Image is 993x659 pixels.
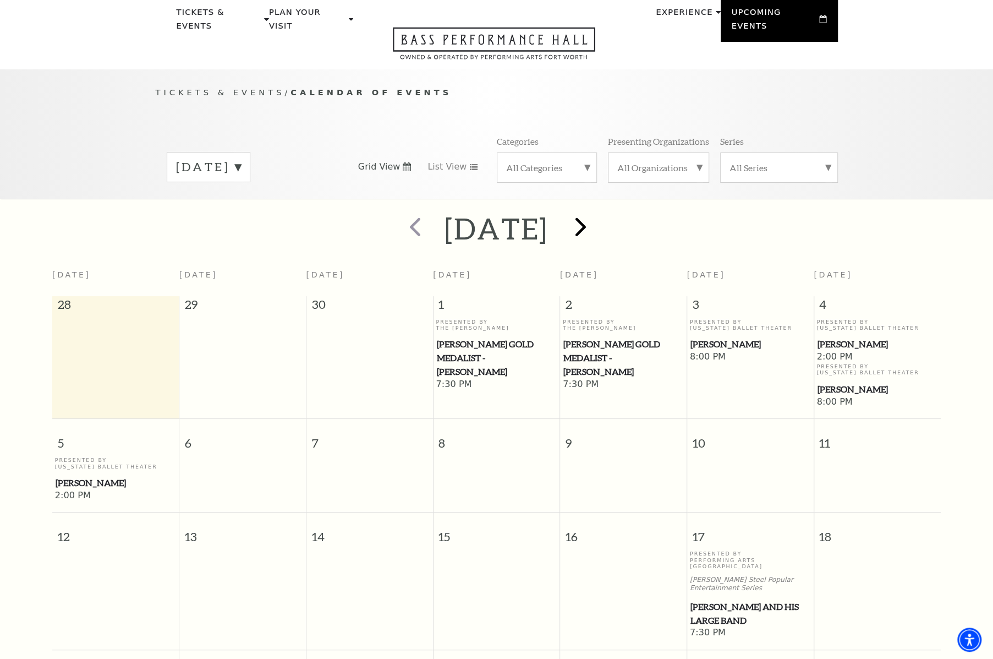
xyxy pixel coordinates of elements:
label: All Categories [506,162,588,173]
p: Presented By [US_STATE] Ballet Theater [816,363,938,376]
span: 7 [306,419,433,457]
a: Peter Pan [816,337,938,351]
span: 8 [434,419,560,457]
a: Peter Pan [55,476,177,490]
span: [DATE] [306,270,344,279]
span: 8:00 PM [690,351,811,363]
span: 5 [52,419,179,457]
label: All Series [729,162,829,173]
span: [PERSON_NAME] Gold Medalist - [PERSON_NAME] [436,337,556,378]
h2: [DATE] [445,211,548,246]
span: 29 [179,296,306,318]
span: 2 [560,296,687,318]
a: Open this option [353,27,635,69]
span: 10 [687,419,814,457]
p: Tickets & Events [177,6,262,39]
span: 4 [814,296,941,318]
button: prev [394,209,434,248]
a: Cliburn Gold Medalist - Aristo Sham [563,337,684,378]
p: Series [720,135,744,147]
span: 30 [306,296,433,318]
a: Lyle Lovett and his Large Band [690,600,811,627]
span: [PERSON_NAME] [56,476,176,490]
span: 14 [306,513,433,551]
span: [PERSON_NAME] [817,383,937,396]
span: 6 [179,419,306,457]
button: next [559,209,599,248]
span: 7:30 PM [436,379,557,391]
span: [PERSON_NAME] [690,337,810,351]
span: 2:00 PM [816,351,938,363]
span: 16 [560,513,687,551]
span: 18 [814,513,941,551]
span: [DATE] [687,270,726,279]
p: Categories [497,135,539,147]
span: 9 [560,419,687,457]
div: Accessibility Menu [957,628,981,652]
label: [DATE] [176,159,241,176]
p: Presented By Performing Arts [GEOGRAPHIC_DATA] [690,551,811,569]
span: 7:30 PM [563,379,684,391]
a: Cliburn Gold Medalist - Aristo Sham [436,337,557,378]
span: [DATE] [433,270,471,279]
span: [DATE] [560,270,599,279]
span: 15 [434,513,560,551]
span: [PERSON_NAME] [817,337,937,351]
span: 2:00 PM [55,490,177,502]
p: Presented By The [PERSON_NAME] [563,319,684,331]
p: Presented By The [PERSON_NAME] [436,319,557,331]
label: All Organizations [617,162,700,173]
p: Plan Your Visit [269,6,346,39]
span: [PERSON_NAME] Gold Medalist - [PERSON_NAME] [563,337,683,378]
span: List View [427,161,467,173]
span: [PERSON_NAME] and his Large Band [690,600,810,627]
p: Experience [656,6,712,25]
p: Presented By [US_STATE] Ballet Theater [690,319,811,331]
span: Tickets & Events [156,88,285,97]
span: 17 [687,513,814,551]
span: 3 [687,296,814,318]
span: Grid View [358,161,401,173]
span: [DATE] [179,270,218,279]
span: 13 [179,513,306,551]
span: Calendar of Events [290,88,452,97]
span: 12 [52,513,179,551]
span: 28 [52,296,179,318]
a: Peter Pan [816,383,938,396]
span: 7:30 PM [690,627,811,639]
span: 11 [814,419,941,457]
p: Upcoming Events [732,6,817,39]
span: [DATE] [52,270,91,279]
p: Presented By [US_STATE] Ballet Theater [55,457,177,470]
span: [DATE] [814,270,852,279]
p: Presented By [US_STATE] Ballet Theater [816,319,938,331]
span: 1 [434,296,560,318]
p: Presenting Organizations [608,135,709,147]
a: Peter Pan [690,337,811,351]
p: / [156,86,838,100]
span: 8:00 PM [816,396,938,409]
p: [PERSON_NAME] Steel Popular Entertainment Series [690,576,811,592]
